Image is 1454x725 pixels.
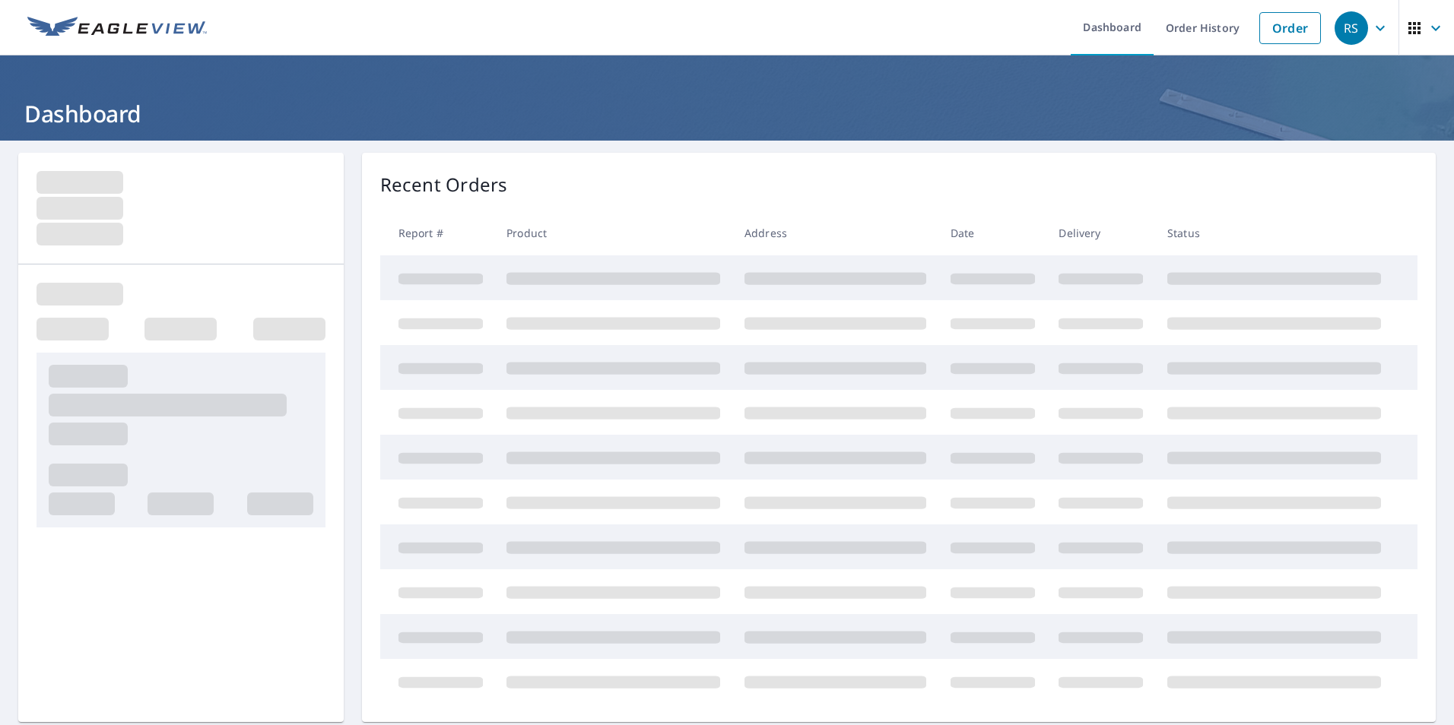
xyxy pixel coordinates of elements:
th: Date [938,211,1047,255]
th: Report # [380,211,495,255]
div: RS [1335,11,1368,45]
th: Address [732,211,938,255]
img: EV Logo [27,17,207,40]
th: Delivery [1046,211,1155,255]
h1: Dashboard [18,98,1436,129]
a: Order [1259,12,1321,44]
th: Product [494,211,732,255]
th: Status [1155,211,1393,255]
p: Recent Orders [380,171,508,198]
